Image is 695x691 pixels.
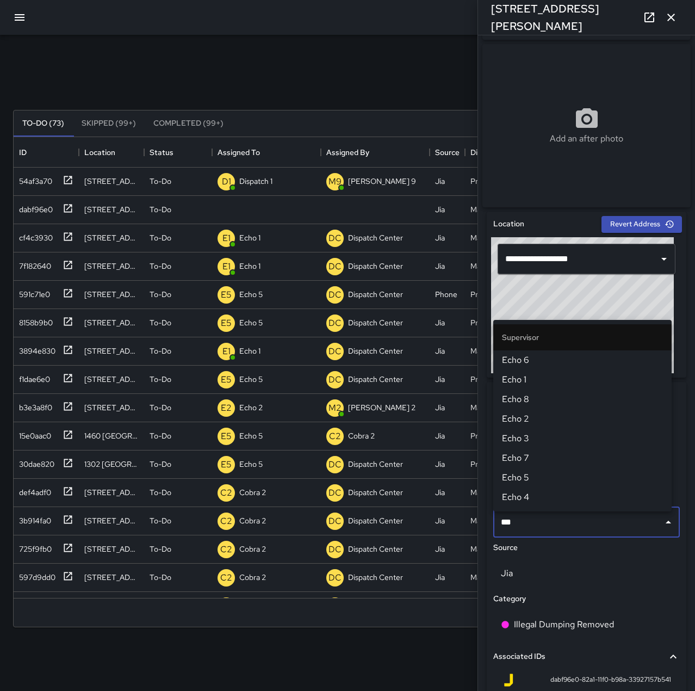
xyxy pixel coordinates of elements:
[84,430,139,441] div: 1460 Broadway
[150,232,171,243] p: To-Do
[328,515,342,528] p: DC
[84,261,139,272] div: 351 17th Street
[84,487,139,498] div: 2545 Broadway
[435,374,445,385] div: Jia
[329,430,341,443] p: C2
[14,137,79,168] div: ID
[502,412,663,425] span: Echo 2
[435,572,445,583] div: Jia
[502,432,663,445] span: Echo 3
[348,317,403,328] p: Dispatch Center
[150,204,171,215] p: To-Do
[328,288,342,301] p: DC
[435,204,445,215] div: Jia
[435,176,445,187] div: Jia
[435,515,445,526] div: Jia
[348,346,403,356] p: Dispatch Center
[222,260,231,273] p: E1
[15,341,55,356] div: 3894e830
[220,515,232,528] p: C2
[348,176,416,187] p: [PERSON_NAME] 9
[15,313,53,328] div: 8158b9b0
[470,317,528,328] div: Pressure Washing
[84,402,139,413] div: 2216 Broadway
[328,175,342,188] p: M9
[328,317,342,330] p: DC
[470,289,528,300] div: Pressure Washing
[435,261,445,272] div: Jia
[15,426,51,441] div: 15e0aac0
[15,567,55,583] div: 597d9dd0
[502,452,663,465] span: Echo 7
[84,204,139,215] div: 1320 Webster Street
[84,137,115,168] div: Location
[348,232,403,243] p: Dispatch Center
[328,260,342,273] p: DC
[144,137,212,168] div: Status
[430,137,465,168] div: Source
[239,176,272,187] p: Dispatch 1
[15,454,54,470] div: 30dae820
[15,256,51,272] div: 7f182640
[14,110,73,137] button: To-Do (73)
[150,261,171,272] p: To-Do
[348,261,403,272] p: Dispatch Center
[212,137,321,168] div: Assigned To
[84,374,139,385] div: 491 8th Street
[502,491,663,504] span: Echo 4
[435,459,445,470] div: Jia
[239,261,260,272] p: Echo 1
[221,373,232,386] p: E5
[435,346,445,356] div: Jia
[502,354,663,367] span: Echo 6
[221,458,232,471] p: E5
[239,289,263,300] p: Echo 5
[150,515,171,526] p: To-Do
[84,572,139,583] div: 230 Bay Place
[84,289,139,300] div: 801 Washington Street
[470,204,514,215] div: Maintenance
[150,402,171,413] p: To-Do
[348,487,403,498] p: Dispatch Center
[328,232,342,245] p: DC
[435,317,445,328] div: Jia
[239,572,266,583] p: Cobra 2
[470,487,514,498] div: Maintenance
[84,459,139,470] div: 1302 Broadway
[19,137,27,168] div: ID
[220,486,232,499] p: C2
[435,544,445,554] div: Jia
[150,374,171,385] p: To-Do
[221,288,232,301] p: E5
[348,572,403,583] p: Dispatch Center
[15,228,53,243] div: cf4c3930
[221,430,232,443] p: E5
[145,110,232,137] button: Completed (99+)
[470,544,514,554] div: Maintenance
[84,176,139,187] div: 811 Washington Street
[73,110,145,137] button: Skipped (99+)
[239,317,263,328] p: Echo 5
[328,543,342,556] p: DC
[470,374,528,385] div: Pressure Washing
[239,544,266,554] p: Cobra 2
[435,137,460,168] div: Source
[84,317,139,328] div: 303 19th Street
[150,176,171,187] p: To-Do
[435,430,445,441] div: Jia
[15,483,51,498] div: def4adf0
[239,374,263,385] p: Echo 5
[150,572,171,583] p: To-Do
[328,402,342,415] p: M2
[15,369,50,385] div: f1dae6e0
[328,373,342,386] p: DC
[15,200,53,215] div: dabf96e0
[470,430,528,441] div: Pressure Washing
[84,232,139,243] div: 43 Grand Avenue
[328,458,342,471] p: DC
[470,515,514,526] div: Maintenance
[218,137,260,168] div: Assigned To
[435,232,445,243] div: Jia
[470,572,514,583] div: Maintenance
[328,486,342,499] p: DC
